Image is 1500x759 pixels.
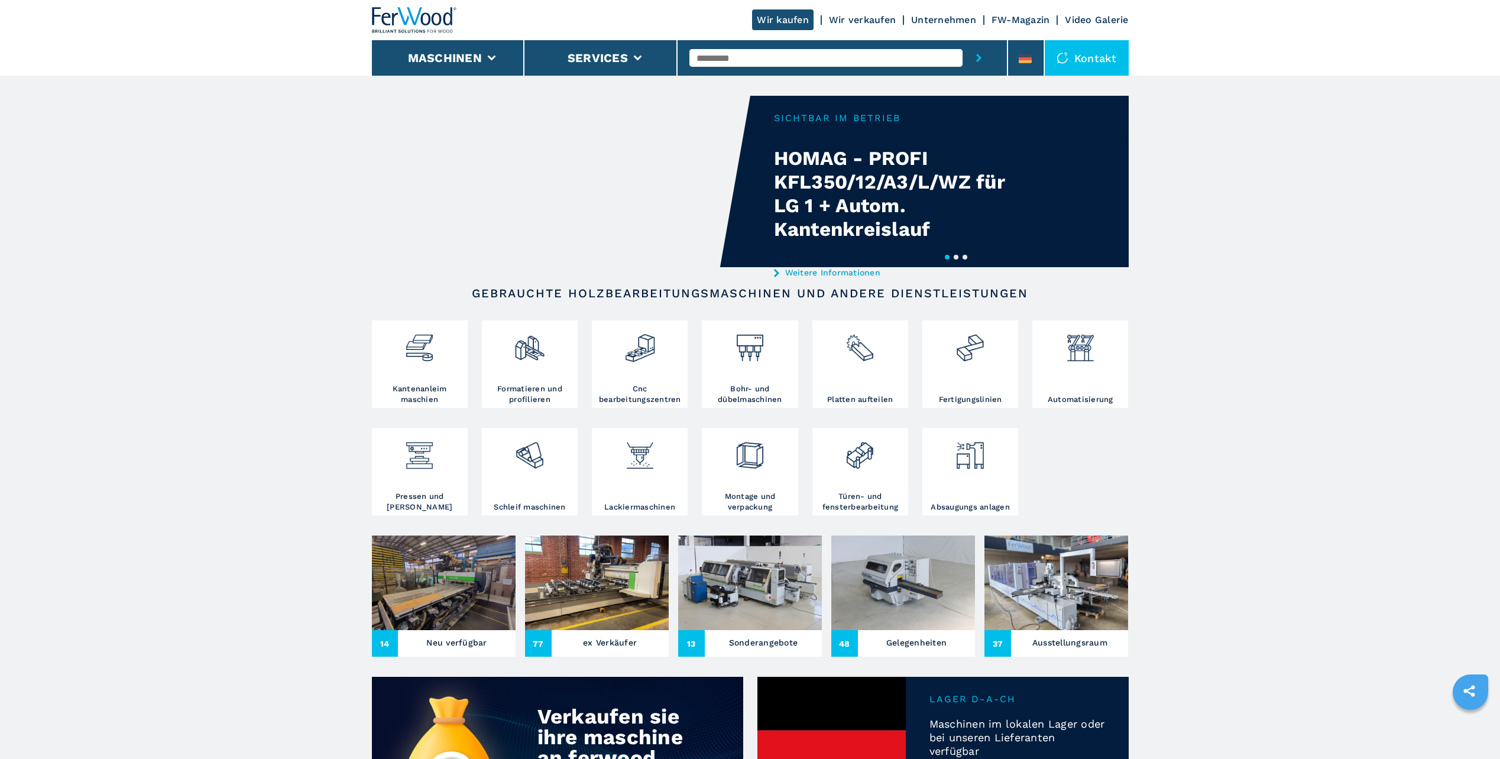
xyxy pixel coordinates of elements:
[954,255,958,260] button: 2
[1450,706,1491,750] iframe: Chat
[485,384,575,405] h3: Formatieren und profilieren
[482,428,578,515] a: Schleif maschinen
[372,630,399,657] span: 14
[992,14,1050,25] a: FW-Magazin
[372,96,750,267] video: Your browser does not support the video tag.
[514,431,545,471] img: levigatrici_2.png
[752,9,814,30] a: Wir kaufen
[931,502,1010,513] h3: Absaugungs anlagen
[592,320,688,408] a: Cnc bearbeitungszentren
[831,630,858,657] span: 48
[624,431,656,471] img: verniciatura_1.png
[404,431,435,471] img: pressa-strettoia.png
[678,536,822,657] a: Sonderangebote 13Sonderangebote
[922,320,1018,408] a: Fertigungslinien
[525,536,669,657] a: ex Verkäufer 77ex Verkäufer
[525,536,669,630] img: ex Verkäufer
[1045,40,1129,76] div: Kontakt
[372,320,468,408] a: Kantenanleim maschien
[514,323,545,364] img: squadratrici_2.png
[372,536,516,630] img: Neu verfügbar
[815,491,905,513] h3: Türen- und fensterbearbeitung
[963,40,995,76] button: submit-button
[705,491,795,513] h3: Montage und verpackung
[702,428,798,515] a: Montage und verpackung
[963,255,967,260] button: 3
[1032,320,1128,408] a: Automatisierung
[705,384,795,405] h3: Bohr- und dübelmaschinen
[494,502,565,513] h3: Schleif maschinen
[774,268,1006,277] a: Weitere Informationen
[831,536,975,630] img: Gelegenheiten
[372,428,468,515] a: Pressen und [PERSON_NAME]
[592,428,688,515] a: Lackiermaschinen
[583,634,637,651] h3: ex Verkäufer
[1065,323,1096,364] img: automazione.png
[372,536,516,657] a: Neu verfügbar 14Neu verfügbar
[911,14,976,25] a: Unternehmen
[678,630,705,657] span: 13
[829,14,896,25] a: Wir verkaufen
[831,536,975,657] a: Gelegenheiten48Gelegenheiten
[812,320,908,408] a: Platten aufteilen
[734,323,766,364] img: foratrici_inseritrici_2.png
[595,384,685,405] h3: Cnc bearbeitungszentren
[1057,52,1068,64] img: Kontakt
[954,431,986,471] img: aspirazione_1.png
[702,320,798,408] a: Bohr- und dübelmaschinen
[984,630,1011,657] span: 37
[1454,676,1484,706] a: sharethis
[372,7,457,33] img: Ferwood
[939,394,1002,405] h3: Fertigungslinien
[984,536,1128,657] a: Ausstellungsraum37Ausstellungsraum
[426,634,487,651] h3: Neu verfügbar
[482,320,578,408] a: Formatieren und profilieren
[410,286,1091,300] h2: Gebrauchte Holzbearbeitungsmaschinen und andere Dienstleistungen
[729,634,798,651] h3: Sonderangebote
[624,323,656,364] img: centro_di_lavoro_cnc_2.png
[734,431,766,471] img: montaggio_imballaggio_2.png
[678,536,822,630] img: Sonderangebote
[1048,394,1113,405] h3: Automatisierung
[844,323,876,364] img: sezionatrici_2.png
[844,431,876,471] img: lavorazione_porte_finestre_2.png
[886,634,947,651] h3: Gelegenheiten
[375,491,465,513] h3: Pressen und [PERSON_NAME]
[984,536,1128,630] img: Ausstellungsraum
[408,51,482,65] button: Maschinen
[922,428,1018,515] a: Absaugungs anlagen
[1032,634,1107,651] h3: Ausstellungsraum
[827,394,893,405] h3: Platten aufteilen
[568,51,628,65] button: Services
[375,384,465,405] h3: Kantenanleim maschien
[954,323,986,364] img: linee_di_produzione_2.png
[812,428,908,515] a: Türen- und fensterbearbeitung
[525,630,552,657] span: 77
[945,255,950,260] button: 1
[404,323,435,364] img: bordatrici_1.png
[1065,14,1128,25] a: Video Galerie
[604,502,675,513] h3: Lackiermaschinen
